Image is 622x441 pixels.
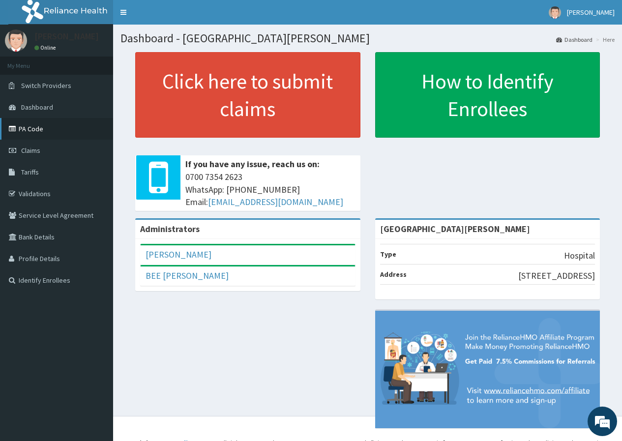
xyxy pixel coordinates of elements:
[556,35,592,44] a: Dashboard
[5,29,27,52] img: User Image
[593,35,615,44] li: Here
[135,52,360,138] a: Click here to submit claims
[380,250,396,259] b: Type
[140,223,200,235] b: Administrators
[564,249,595,262] p: Hospital
[518,269,595,282] p: [STREET_ADDRESS]
[375,311,600,428] img: provider-team-banner.png
[208,196,343,207] a: [EMAIL_ADDRESS][DOMAIN_NAME]
[146,249,211,260] a: [PERSON_NAME]
[21,146,40,155] span: Claims
[380,223,530,235] strong: [GEOGRAPHIC_DATA][PERSON_NAME]
[146,270,229,281] a: BEE [PERSON_NAME]
[34,44,58,51] a: Online
[375,52,600,138] a: How to Identify Enrollees
[185,158,320,170] b: If you have any issue, reach us on:
[34,32,99,41] p: [PERSON_NAME]
[185,171,355,208] span: 0700 7354 2623 WhatsApp: [PHONE_NUMBER] Email:
[549,6,561,19] img: User Image
[380,270,407,279] b: Address
[21,103,53,112] span: Dashboard
[567,8,615,17] span: [PERSON_NAME]
[21,168,39,176] span: Tariffs
[120,32,615,45] h1: Dashboard - [GEOGRAPHIC_DATA][PERSON_NAME]
[21,81,71,90] span: Switch Providers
